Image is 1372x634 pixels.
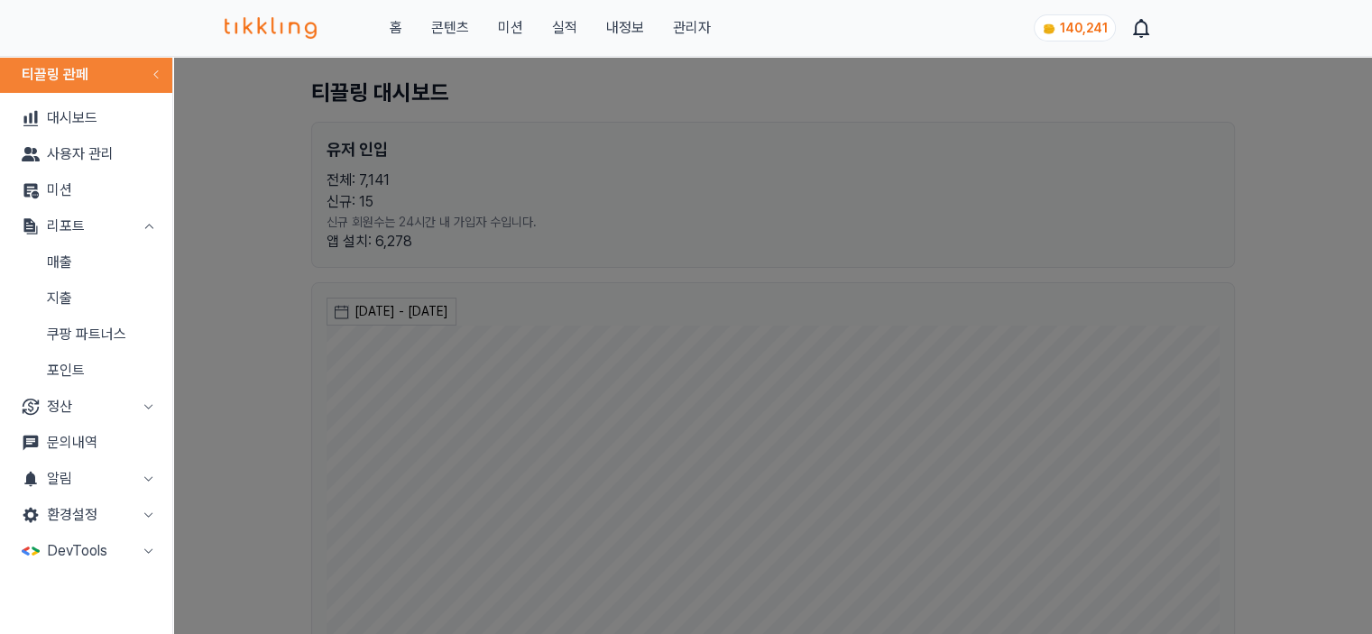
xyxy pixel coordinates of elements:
img: 티끌링 [225,17,318,39]
a: 미션 [7,172,165,208]
span: 140,241 [1060,21,1108,35]
a: coin 140,241 [1034,14,1112,41]
a: 포인트 [7,353,165,389]
button: 정산 [7,389,165,425]
a: 콘텐츠 [430,17,468,39]
button: 환경설정 [7,497,165,533]
a: 문의내역 [7,425,165,461]
button: 알림 [7,461,165,497]
a: 실적 [551,17,576,39]
button: 미션 [497,17,522,39]
img: coin [1042,22,1056,36]
a: 관리자 [672,17,710,39]
a: 쿠팡 파트너스 [7,317,165,353]
button: DevTools [7,533,165,569]
button: 리포트 [7,208,165,244]
a: 내정보 [605,17,643,39]
a: 홈 [389,17,401,39]
a: 대시보드 [7,100,165,136]
a: 매출 [7,244,165,280]
a: 사용자 관리 [7,136,165,172]
a: 지출 [7,280,165,317]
